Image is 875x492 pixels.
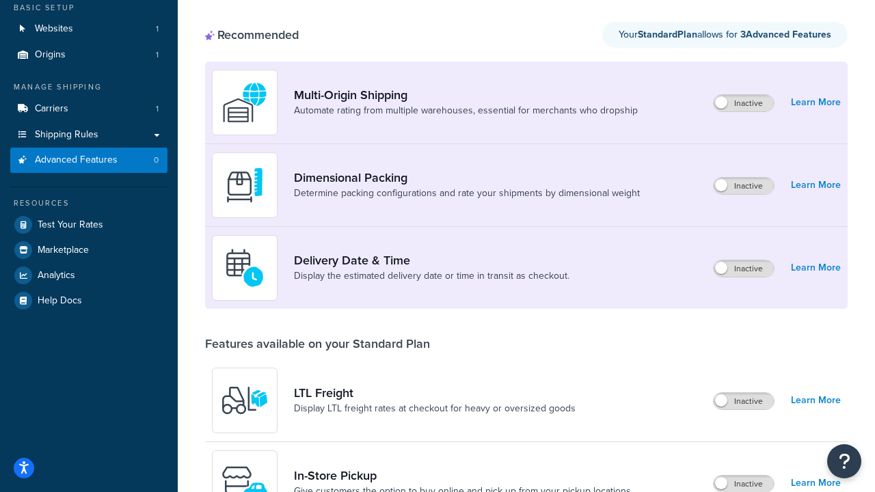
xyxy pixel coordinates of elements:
[294,269,569,283] a: Display the estimated delivery date or time in transit as checkout.
[10,263,167,288] a: Analytics
[10,96,167,122] a: Carriers1
[221,79,269,126] img: WatD5o0RtDAAAAAElFTkSuQmCC
[38,295,82,307] span: Help Docs
[10,42,167,68] a: Origins1
[38,219,103,231] span: Test Your Rates
[294,104,638,118] a: Automate rating from multiple warehouses, essential for merchants who dropship
[714,260,774,277] label: Inactive
[791,391,841,410] a: Learn More
[714,95,774,111] label: Inactive
[10,122,167,148] a: Shipping Rules
[714,393,774,409] label: Inactive
[294,253,569,268] a: Delivery Date & Time
[38,245,89,256] span: Marketplace
[638,27,697,42] strong: Standard Plan
[205,27,299,42] div: Recommended
[156,103,159,115] span: 1
[35,23,73,35] span: Websites
[294,468,631,483] a: In-Store Pickup
[10,16,167,42] a: Websites1
[827,444,861,478] button: Open Resource Center
[714,476,774,492] label: Inactive
[10,288,167,313] a: Help Docs
[205,336,430,351] div: Features available on your Standard Plan
[10,16,167,42] li: Websites
[740,27,831,42] strong: 3 Advanced Feature s
[35,129,98,141] span: Shipping Rules
[791,93,841,112] a: Learn More
[221,161,269,209] img: DTVBYsAAAAAASUVORK5CYII=
[10,148,167,173] a: Advanced Features0
[791,258,841,277] a: Learn More
[35,49,66,61] span: Origins
[10,96,167,122] li: Carriers
[10,148,167,173] li: Advanced Features
[38,270,75,282] span: Analytics
[294,170,640,185] a: Dimensional Packing
[221,377,269,424] img: y79ZsPf0fXUFUhFXDzUgf+ktZg5F2+ohG75+v3d2s1D9TjoU8PiyCIluIjV41seZevKCRuEjTPPOKHJsQcmKCXGdfprl3L4q7...
[10,42,167,68] li: Origins
[294,385,576,400] a: LTL Freight
[221,244,269,292] img: gfkeb5ejjkALwAAAABJRU5ErkJggg==
[714,178,774,194] label: Inactive
[154,154,159,166] span: 0
[10,81,167,93] div: Manage Shipping
[791,176,841,195] a: Learn More
[294,187,640,200] a: Determine packing configurations and rate your shipments by dimensional weight
[10,238,167,262] a: Marketplace
[156,49,159,61] span: 1
[10,2,167,14] div: Basic Setup
[294,402,576,415] a: Display LTL freight rates at checkout for heavy or oversized goods
[35,103,68,115] span: Carriers
[10,213,167,237] a: Test Your Rates
[294,87,638,102] a: Multi-Origin Shipping
[35,154,118,166] span: Advanced Features
[619,27,740,42] span: Your allows for
[10,197,167,209] div: Resources
[156,23,159,35] span: 1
